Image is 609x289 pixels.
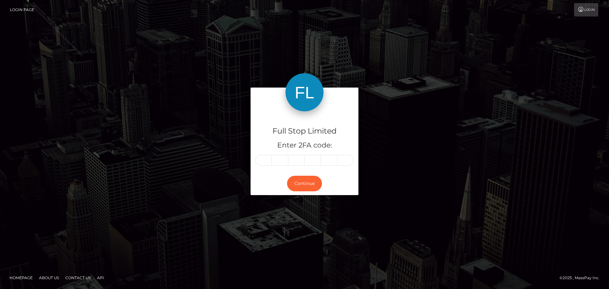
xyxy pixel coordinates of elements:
[255,141,354,150] h5: Enter 2FA code:
[574,3,598,16] a: Login
[95,273,107,283] a: API
[560,274,604,281] div: © 2025 , MassPay Inc.
[255,126,354,137] h4: Full Stop Limited
[63,273,93,283] a: Contact Us
[36,273,62,283] a: About Us
[285,73,324,111] img: Full Stop Limited
[7,273,35,283] a: Homepage
[10,3,34,16] a: Login Page
[287,176,322,191] button: Continue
